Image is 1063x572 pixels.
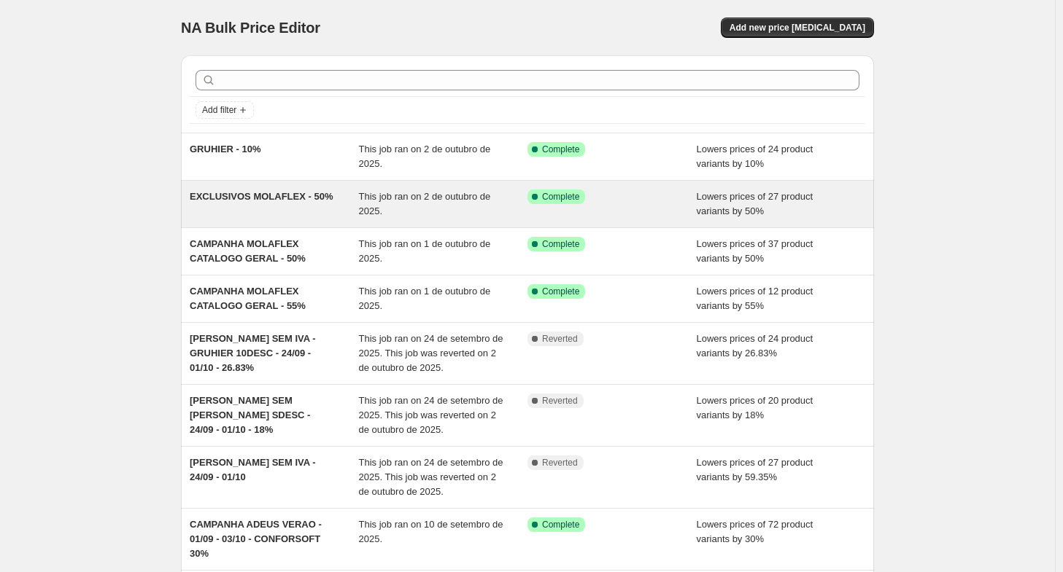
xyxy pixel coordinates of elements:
[697,519,813,544] span: Lowers prices of 72 product variants by 30%
[190,519,322,559] span: CAMPANHA ADEUS VERAO - 01/09 - 03/10 - CONFORSOFT 30%
[697,286,813,311] span: Lowers prices of 12 product variants by 55%
[190,238,306,264] span: CAMPANHA MOLAFLEX CATALOGO GERAL - 50%
[542,238,579,250] span: Complete
[196,101,254,119] button: Add filter
[359,191,491,216] span: This job ran on 2 de outubro de 2025.
[542,457,578,469] span: Reverted
[359,457,503,497] span: This job ran on 24 de setembro de 2025. This job was reverted on 2 de outubro de 2025.
[697,191,813,216] span: Lowers prices of 27 product variants by 50%
[542,286,579,297] span: Complete
[697,395,813,420] span: Lowers prices of 20 product variants by 18%
[542,191,579,203] span: Complete
[190,457,316,482] span: [PERSON_NAME] SEM IVA - 24/09 - 01/10
[697,238,813,264] span: Lowers prices of 37 product variants by 50%
[542,519,579,530] span: Complete
[202,104,236,116] span: Add filter
[542,395,578,407] span: Reverted
[359,144,491,169] span: This job ran on 2 de outubro de 2025.
[542,144,579,155] span: Complete
[190,395,310,435] span: [PERSON_NAME] SEM [PERSON_NAME] SDESC - 24/09 - 01/10 - 18%
[697,333,813,359] span: Lowers prices of 24 product variants by 26.83%
[181,20,320,36] span: NA Bulk Price Editor
[359,286,491,311] span: This job ran on 1 de outubro de 2025.
[359,238,491,264] span: This job ran on 1 de outubro de 2025.
[359,395,503,435] span: This job ran on 24 de setembro de 2025. This job was reverted on 2 de outubro de 2025.
[721,17,874,38] button: Add new price [MEDICAL_DATA]
[359,519,503,544] span: This job ran on 10 de setembro de 2025.
[359,333,503,373] span: This job ran on 24 de setembro de 2025. This job was reverted on 2 de outubro de 2025.
[190,333,316,373] span: [PERSON_NAME] SEM IVA - GRUHIER 10DESC - 24/09 - 01/10 - 26.83%
[542,333,578,345] span: Reverted
[697,144,813,169] span: Lowers prices of 24 product variants by 10%
[730,22,865,34] span: Add new price [MEDICAL_DATA]
[190,191,333,202] span: EXCLUSIVOS MOLAFLEX - 50%
[697,457,813,482] span: Lowers prices of 27 product variants by 59.35%
[190,144,261,154] span: GRUHIER - 10%
[190,286,306,311] span: CAMPANHA MOLAFLEX CATALOGO GERAL - 55%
